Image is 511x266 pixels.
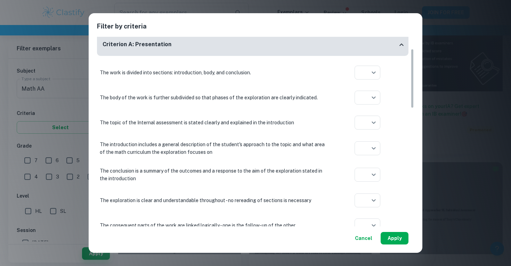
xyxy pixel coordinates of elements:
p: The conclusion is a summary of the outcomes and a response to the aim of the exploration stated i... [100,167,329,182]
p: The consequent parts of the work are linked logically - one is the follow-up of the other [100,222,329,229]
p: The introduction includes a general description of the student's approach to the topic and what a... [100,141,329,156]
h2: Filter by criteria [97,22,414,37]
button: Apply [381,232,408,244]
p: The topic of the Internal assessment is stated clearly and explained in the introduction [100,119,329,126]
p: The exploration is clear and understandable throughout - no rereading of sections is necessary [100,197,329,204]
button: Cancel [352,232,375,244]
p: The body of the work is further subdivided so that phases of the exploration are clearly indicated. [100,94,329,101]
h6: Criterion A: Presentation [103,40,171,49]
div: Criterion A: Presentation [97,33,408,56]
p: The work is divided into sections: introduction, body, and conclusion. [100,69,329,76]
